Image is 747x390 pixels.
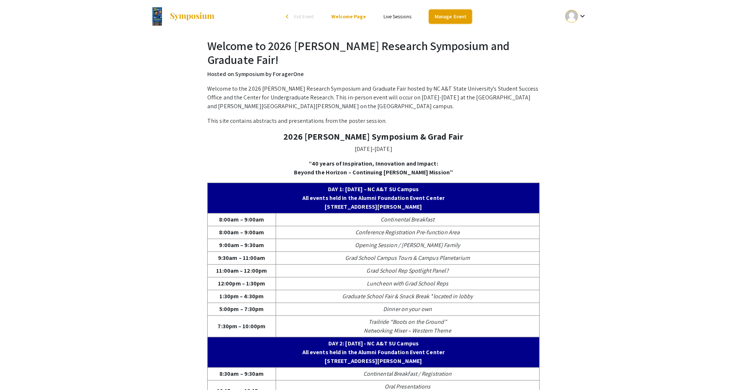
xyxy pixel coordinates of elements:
em: Grad School Rep Spotlight Panel? [367,267,449,274]
em: Continental Breakfast / Registration [363,370,452,378]
em: Trailride “Boots on the Ground” Networking Mixer – Western Theme [364,318,451,334]
strong: 8:30am – 9:30am [219,370,264,378]
iframe: Chat [5,357,31,385]
strong: 9:30am – 11:00am [218,254,265,262]
p: Welcome to the 2026 [PERSON_NAME] Research Symposium and Graduate Fair hosted by NC A&T State Uni... [207,84,540,111]
em: Grad School Campus Tours & Campus Planetarium [346,254,470,262]
a: 2026 Ronald E. McNair Research Symposium and Graduate Fair [152,7,215,26]
div: arrow_back_ios [286,14,290,19]
strong: DAY 2: [DATE] - NC A&T SU Campus All events held in the Alumni Foundation Event Center [STREET_AD... [302,340,445,365]
a: Manage Event [429,10,472,24]
a: Welcome Page [332,13,366,20]
em: Conference Registration Pre-function Area [355,228,460,236]
strong: 9:00am – 9:30am [219,241,264,249]
strong: DAY 1: [DATE] – NC A&T SU Campus All events held in the Alumni Foundation Event Center [STREET_AD... [302,185,445,211]
strong: 7:30pm – 10:00pm [218,322,266,330]
p: [DATE]‑[DATE] [207,145,540,154]
strong: 11:00am – 12:00pm [216,267,267,274]
mat-icon: Expand account dropdown [578,12,587,20]
img: 2026 Ronald E. McNair Research Symposium and Graduate Fair [152,7,162,26]
em: Luncheon with Grad School Reps [367,280,448,287]
a: Live Sessions [384,13,411,20]
strong: 2026 [PERSON_NAME] Symposium & Grad Fair [283,130,463,142]
h2: Welcome to 2026 [PERSON_NAME] Research Symposium and Graduate Fair! [207,39,540,67]
span: Exit Event [294,13,314,20]
strong: 8:00am – 9:00am [219,228,264,236]
strong: “40 years of Inspiration, Innovation and Impact: Beyond the Horizon – Continuing [PERSON_NAME] Mi... [294,160,453,176]
img: Symposium by ForagerOne [169,12,215,21]
button: Expand account dropdown [558,8,595,24]
strong: 1:30pm – 4:30pm [220,292,264,300]
strong: 12:00pm – 1:30pm [218,280,265,287]
strong: 8:00am – 9:00am [219,216,264,223]
p: This site contains abstracts and presentations from the poster session. [207,117,540,125]
strong: 5:00pm – 7:30pm [219,305,264,313]
em: Dinner on your own [383,305,432,313]
em: Continental Breakfast [381,216,434,223]
em: Opening Session / [PERSON_NAME] Family [355,241,460,249]
p: Hosted on Symposium by ForagerOne [207,70,540,79]
em: Graduate School Fair & Snack Break *located in lobby [342,292,473,300]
